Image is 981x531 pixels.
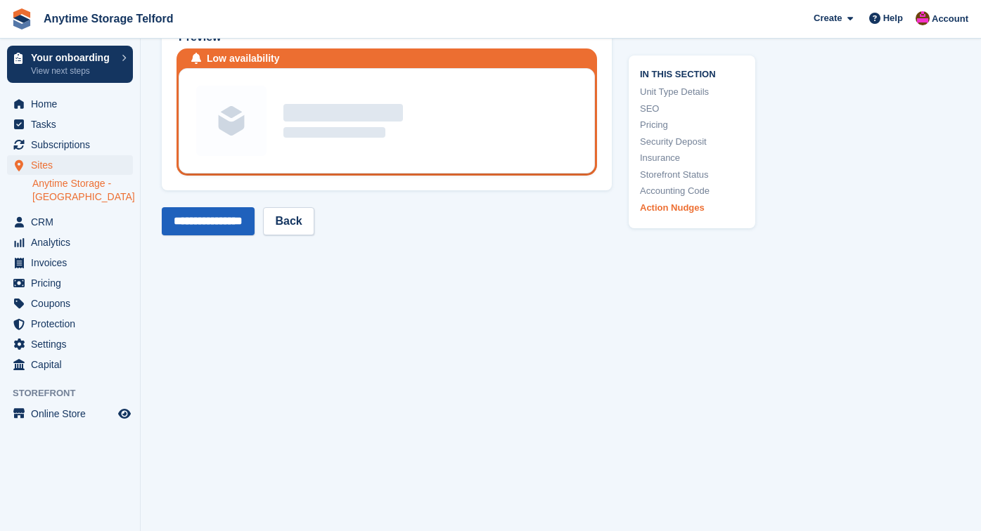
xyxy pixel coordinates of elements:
[31,232,115,252] span: Analytics
[7,334,133,354] a: menu
[7,212,133,232] a: menu
[31,253,115,273] span: Invoices
[7,314,133,334] a: menu
[640,118,744,132] a: Pricing
[31,212,115,232] span: CRM
[31,114,115,134] span: Tasks
[7,294,133,313] a: menu
[31,273,115,293] span: Pricing
[196,86,267,156] img: Unit group image placeholder
[31,135,115,155] span: Subscriptions
[640,200,744,214] a: Action Nudges
[31,294,115,313] span: Coupons
[7,155,133,175] a: menu
[916,11,930,25] img: Andrew Newall
[7,46,133,83] a: Your onboarding View next steps
[116,405,133,422] a: Preview store
[640,167,744,181] a: Storefront Status
[7,94,133,114] a: menu
[814,11,842,25] span: Create
[11,8,32,29] img: stora-icon-8386f47178a22dfd0bd8f6a31ec36ba5ce8667c1dd55bd0f319d3a0aa187defe.svg
[7,404,133,424] a: menu
[7,114,133,134] a: menu
[7,232,133,252] a: menu
[640,151,744,165] a: Insurance
[640,85,744,99] a: Unit Type Details
[31,53,115,63] p: Your onboarding
[640,184,744,198] a: Accounting Code
[932,12,968,26] span: Account
[7,273,133,293] a: menu
[31,65,115,77] p: View next steps
[883,11,903,25] span: Help
[7,253,133,273] a: menu
[207,51,279,66] div: Low availability
[32,177,133,204] a: Anytime Storage - [GEOGRAPHIC_DATA]
[640,66,744,79] span: In this section
[263,207,314,235] a: Back
[7,355,133,374] a: menu
[640,101,744,115] a: SEO
[31,404,115,424] span: Online Store
[31,155,115,175] span: Sites
[31,355,115,374] span: Capital
[31,334,115,354] span: Settings
[31,314,115,334] span: Protection
[31,94,115,114] span: Home
[13,386,140,400] span: Storefront
[38,7,179,30] a: Anytime Storage Telford
[640,134,744,148] a: Security Deposit
[7,135,133,155] a: menu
